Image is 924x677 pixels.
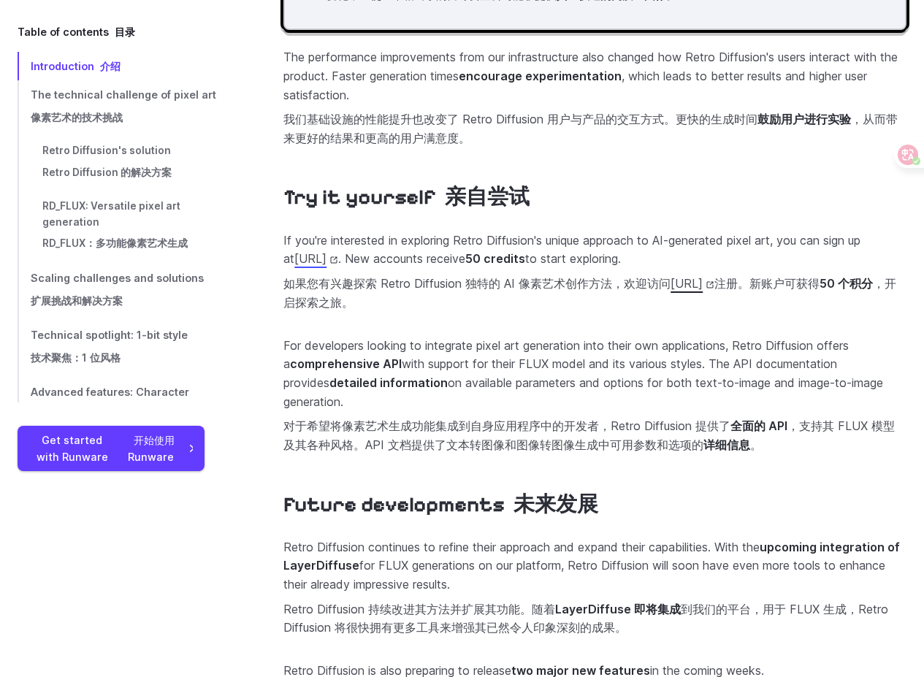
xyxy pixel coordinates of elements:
span: Table of contents [18,23,135,40]
a: Scaling challenges and solutions扩展挑战和解决方案 [18,264,237,321]
font: RD_FLUX：多功能像素艺术生成 [42,237,188,249]
font: 未来发展 [513,492,598,517]
p: If you're interested in exploring Retro Diffusion's unique approach to AI-generated pixel art, yo... [283,232,906,318]
p: The performance improvements from our infrastructure also changed how Retro Diffusion's users int... [283,48,906,153]
strong: 鼓励用户进行实验 [757,112,851,126]
strong: 详细信息 [703,437,750,452]
a: Technical spotlight: 1-bit style技术聚焦：1 位风格 [18,321,237,378]
span: Scaling challenges and solutions [31,272,204,307]
font: 开始使用 Runware [128,434,175,463]
font: 技术聚焦：1 位风格 [31,351,121,364]
span: Introduction [31,60,121,72]
strong: 50 credits [465,251,525,266]
font: Retro Diffusion 持续改进其方法并扩展其功能。随着 到我们的平台，用于 FLUX 生成，Retro Diffusion 将很快拥有更多工具来增强其已然令人印象深刻的成果。 [283,602,888,635]
font: Retro Diffusion 的解决方案 [42,167,172,178]
strong: 全面的 API [730,418,787,433]
span: Retro Diffusion's solution [42,145,172,178]
strong: encourage experimentation [459,69,622,83]
font: 对于希望将像素艺术生成功能集成到自身应用程序中的开发者，Retro Diffusion 提供了 ，支持其 FLUX 模型及其各种风格。API 文档提供了文本转图像和图像转图像生成中可用参数和选项的 。 [283,418,895,452]
a: Try it yourself 亲自尝试 [283,185,530,210]
font: 我们基础设施的性能提升也改变了 Retro Diffusion 用户与产品的交互方式。更快的生成时间 ，从而带来更好的结果和更高的用户满意度。 [283,112,898,145]
strong: comprehensive API [290,356,402,371]
a: [URL] [671,276,714,291]
strong: 50 个积分 [820,276,873,291]
span: RD_FLUX: Versatile pixel art generation [42,200,188,250]
span: Technical spotlight: 1-bit style [31,329,188,364]
p: For developers looking to integrate pixel art generation into their own applications, Retro Diffu... [283,337,906,461]
strong: LayerDiffuse 即将集成 [555,602,681,616]
font: 亲自尝试 [445,185,530,210]
a: Future developments 未来发展 [283,492,598,518]
a: Retro Diffusion's solutionRetro Diffusion 的解决方案 [18,137,237,193]
font: 扩展挑战和解决方案 [31,294,123,307]
span: The technical challenge of pixel art [31,88,216,123]
strong: detailed information [329,375,448,390]
a: Advanced features: Character consistency through prompting高级功能：通过提示实现字符一致性 [18,378,237,451]
a: RD_FLUX: Versatile pixel art generationRD_FLUX：多功能像素艺术生成 [18,193,237,264]
font: 介绍 [100,60,121,72]
span: Advanced features: Character consistency through prompting [31,386,195,437]
p: Retro Diffusion continues to refine their approach and expand their capabilities. With the for FL... [283,538,906,643]
font: 目录 [115,26,135,38]
a: Introduction 介绍 [18,52,237,80]
a: The technical challenge of pixel art像素艺术的技术挑战 [18,80,237,137]
font: 如果您有兴趣探索 Retro Diffusion 独特的 AI 像素艺术创作方法，欢迎访问 注册。新账户可获得 ，开启探索之旅。 [283,276,896,310]
a: [URL] [294,251,338,266]
font: 像素艺术的技术挑战 [31,111,123,123]
a: Get started with Runware 开始使用 Runware [18,426,205,471]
